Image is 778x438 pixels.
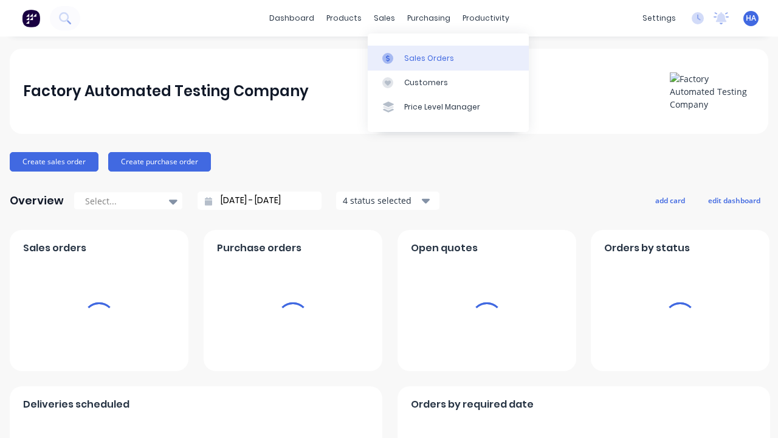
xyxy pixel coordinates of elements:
[217,241,301,255] span: Purchase orders
[263,9,320,27] a: dashboard
[404,53,454,64] div: Sales Orders
[368,95,529,119] a: Price Level Manager
[343,194,419,207] div: 4 status selected
[411,397,534,412] span: Orders by required date
[670,72,755,111] img: Factory Automated Testing Company
[404,77,448,88] div: Customers
[368,46,529,70] a: Sales Orders
[746,13,756,24] span: HA
[411,241,478,255] span: Open quotes
[108,152,211,172] button: Create purchase order
[336,192,439,210] button: 4 status selected
[456,9,515,27] div: productivity
[23,79,309,103] div: Factory Automated Testing Company
[22,9,40,27] img: Factory
[320,9,368,27] div: products
[404,102,480,113] div: Price Level Manager
[700,192,768,208] button: edit dashboard
[401,9,456,27] div: purchasing
[23,241,86,255] span: Sales orders
[604,241,690,255] span: Orders by status
[647,192,693,208] button: add card
[23,397,129,412] span: Deliveries scheduled
[368,71,529,95] a: Customers
[10,152,98,172] button: Create sales order
[636,9,682,27] div: settings
[10,189,64,213] div: Overview
[368,9,401,27] div: sales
